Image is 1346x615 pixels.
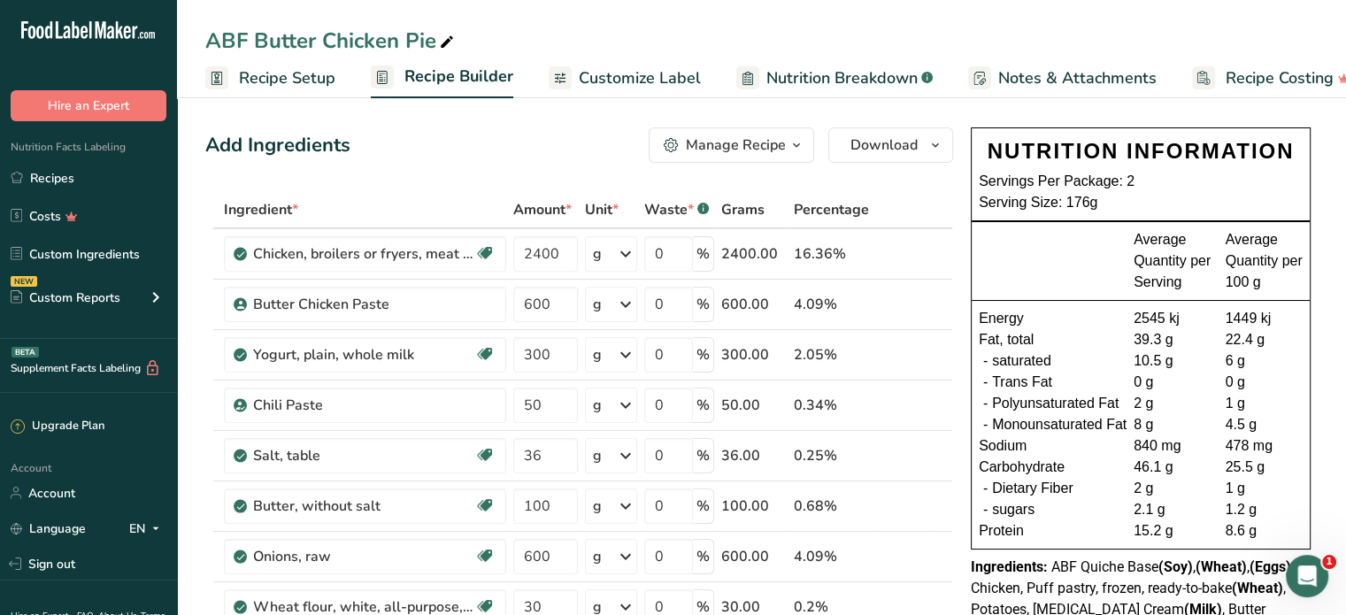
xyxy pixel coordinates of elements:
[1226,457,1304,478] div: 25.5 g
[992,478,1073,499] span: Dietary Fiber
[1196,558,1247,575] b: (Wheat)
[736,58,933,98] a: Nutrition Breakdown
[850,135,918,156] span: Download
[1134,308,1211,329] div: 2545 kj
[253,243,474,265] div: Chicken, broilers or fryers, meat only, raw
[644,199,709,220] div: Waste
[513,199,572,220] span: Amount
[721,546,787,567] div: 600.00
[979,435,1027,457] span: Sodium
[686,135,786,156] div: Manage Recipe
[971,558,1048,575] span: Ingredients:
[992,499,1034,520] span: sugars
[979,457,1065,478] span: Carbohydrate
[979,414,992,435] div: -
[585,199,619,220] span: Unit
[11,418,104,435] div: Upgrade Plan
[1226,435,1304,457] div: 478 mg
[1226,478,1304,499] div: 1 g
[129,518,166,539] div: EN
[998,66,1157,90] span: Notes & Attachments
[979,372,992,393] div: -
[1226,66,1334,90] span: Recipe Costing
[1226,499,1304,520] div: 1.2 g
[253,344,474,365] div: Yogurt, plain, whole milk
[1322,555,1336,569] span: 1
[1134,329,1211,350] div: 39.3 g
[205,25,458,57] div: ABF Butter Chicken Pie
[1232,580,1283,596] b: (Wheat)
[593,445,602,466] div: g
[1226,229,1304,293] div: Average Quantity per 100 g
[239,66,335,90] span: Recipe Setup
[794,294,869,315] div: 4.09%
[794,546,869,567] div: 4.09%
[1226,372,1304,393] div: 0 g
[794,199,869,220] span: Percentage
[1250,558,1291,575] b: (Eggs)
[371,57,513,99] a: Recipe Builder
[224,199,298,220] span: Ingredient
[1226,329,1304,350] div: 22.4 g
[1134,499,1211,520] div: 2.1 g
[404,65,513,88] span: Recipe Builder
[1134,520,1211,542] div: 15.2 g
[979,329,1034,350] span: Fat, total
[11,90,166,121] button: Hire an Expert
[205,58,335,98] a: Recipe Setup
[721,445,787,466] div: 36.00
[1226,350,1304,372] div: 6 g
[11,276,37,287] div: NEW
[721,496,787,517] div: 100.00
[12,347,39,357] div: BETA
[1134,435,1211,457] div: 840 mg
[253,395,474,416] div: Chili Paste
[593,546,602,567] div: g
[11,288,120,307] div: Custom Reports
[593,294,602,315] div: g
[992,393,1119,414] span: Polyunsaturated Fat
[721,344,787,365] div: 300.00
[1134,457,1211,478] div: 46.1 g
[1226,520,1304,542] div: 8.6 g
[992,372,1052,393] span: Trans Fat
[205,131,350,160] div: Add Ingredients
[1158,558,1193,575] b: (Soy)
[794,395,869,416] div: 0.34%
[1134,350,1211,372] div: 10.5 g
[968,58,1157,98] a: Notes & Attachments
[253,496,474,517] div: Butter, without salt
[992,414,1127,435] span: Monounsaturated Fat
[593,243,602,265] div: g
[979,478,992,499] div: -
[593,395,602,416] div: g
[979,350,992,372] div: -
[1134,372,1211,393] div: 0 g
[1134,393,1211,414] div: 2 g
[721,395,787,416] div: 50.00
[11,513,86,544] a: Language
[1226,393,1304,414] div: 1 g
[979,499,992,520] div: -
[593,496,602,517] div: g
[766,66,918,90] span: Nutrition Breakdown
[794,344,869,365] div: 2.05%
[593,344,602,365] div: g
[649,127,814,163] button: Manage Recipe
[979,520,1024,542] span: Protein
[721,294,787,315] div: 600.00
[979,135,1303,167] div: NUTRITION INFORMATION
[794,496,869,517] div: 0.68%
[1286,555,1328,597] iframe: Intercom live chat
[1226,308,1304,329] div: 1449 kj
[253,445,474,466] div: Salt, table
[1134,478,1211,499] div: 2 g
[979,393,992,414] div: -
[253,294,474,315] div: Butter Chicken Paste
[579,66,701,90] span: Customize Label
[721,243,787,265] div: 2400.00
[794,445,869,466] div: 0.25%
[253,546,474,567] div: Onions, raw
[979,171,1303,192] div: Servings Per Package: 2
[828,127,953,163] button: Download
